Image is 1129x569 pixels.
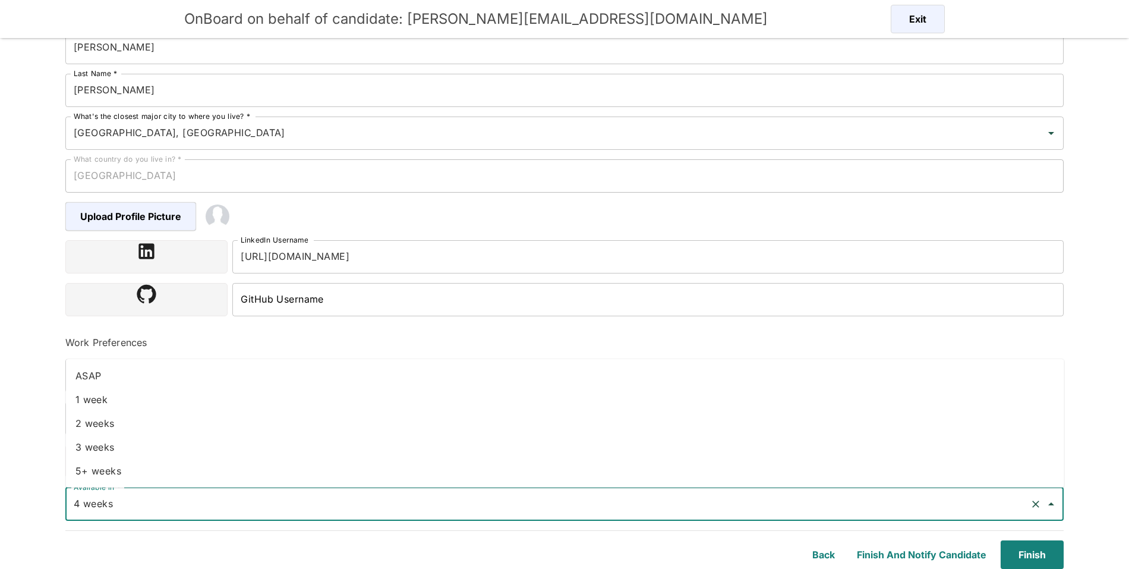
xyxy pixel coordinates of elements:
[66,388,1064,411] li: 1 week
[65,335,1064,350] h6: Work Preferences
[74,482,121,492] label: Available in *
[1043,125,1059,142] button: Open
[74,111,250,121] label: What's the closest major city to where you live? *
[1001,540,1064,569] button: Finish
[66,364,1064,388] li: ASAP
[66,459,1064,483] li: 5+ weeks
[241,235,308,245] label: LinkedIn Username
[65,202,196,231] span: Upload Profile Picture
[805,540,843,569] button: Back
[74,68,117,78] label: Last Name *
[74,154,182,164] label: What country do you live in? *
[1027,496,1044,513] button: Clear
[1043,496,1059,513] button: Close
[857,540,986,569] button: Finish and Notify Candidate
[66,435,1064,459] li: 3 weeks
[891,5,945,33] button: Exit
[206,205,229,228] img: 2Q==
[66,411,1064,435] li: 2 weeks
[184,10,768,29] h5: OnBoard on behalf of candidate: [PERSON_NAME][EMAIL_ADDRESS][DOMAIN_NAME]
